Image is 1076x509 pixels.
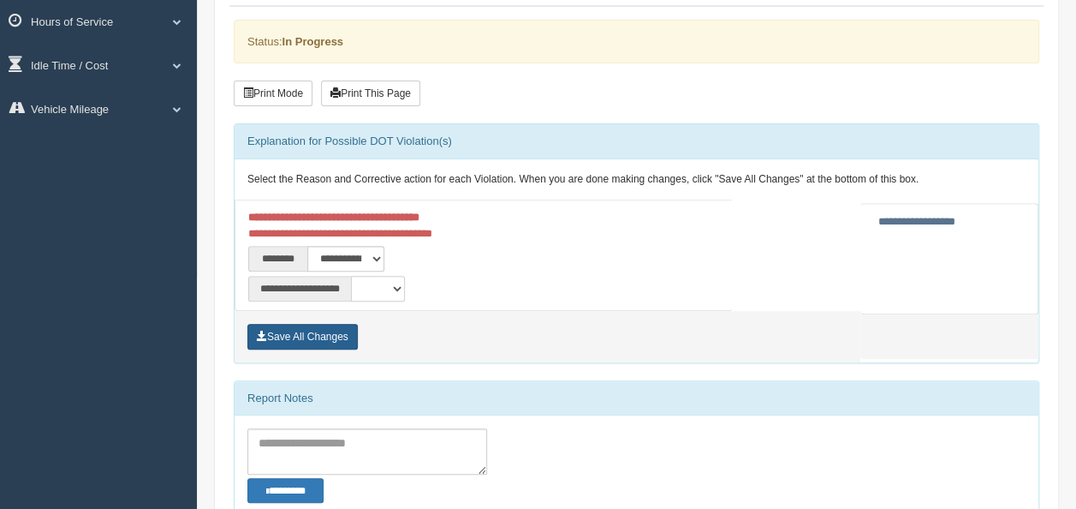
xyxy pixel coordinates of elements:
div: Explanation for Possible DOT Violation(s) [235,124,1038,159]
button: Print This Page [321,81,420,106]
div: Report Notes [235,381,1038,416]
button: Save [247,324,358,350]
strong: In Progress [282,35,343,48]
div: Select the Reason and Corrective action for each Violation. When you are done making changes, cli... [235,159,1038,201]
div: Status: [234,20,1039,63]
button: Change Filter Options [247,478,324,503]
button: Print Mode [234,81,312,106]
